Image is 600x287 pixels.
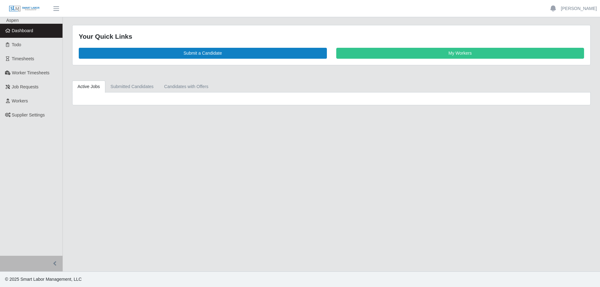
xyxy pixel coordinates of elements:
a: [PERSON_NAME] [561,5,597,12]
a: Submit a Candidate [79,48,327,59]
span: Worker Timesheets [12,70,49,75]
a: Active Jobs [72,81,105,93]
span: Dashboard [12,28,33,33]
div: Your Quick Links [79,32,584,42]
span: Workers [12,98,28,103]
span: © 2025 Smart Labor Management, LLC [5,277,82,282]
span: Job Requests [12,84,39,89]
span: Supplier Settings [12,112,45,117]
span: Aspen [6,18,19,23]
span: Todo [12,42,21,47]
img: SLM Logo [9,5,40,12]
a: Candidates with Offers [159,81,213,93]
a: My Workers [336,48,584,59]
span: Timesheets [12,56,34,61]
a: Submitted Candidates [105,81,159,93]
